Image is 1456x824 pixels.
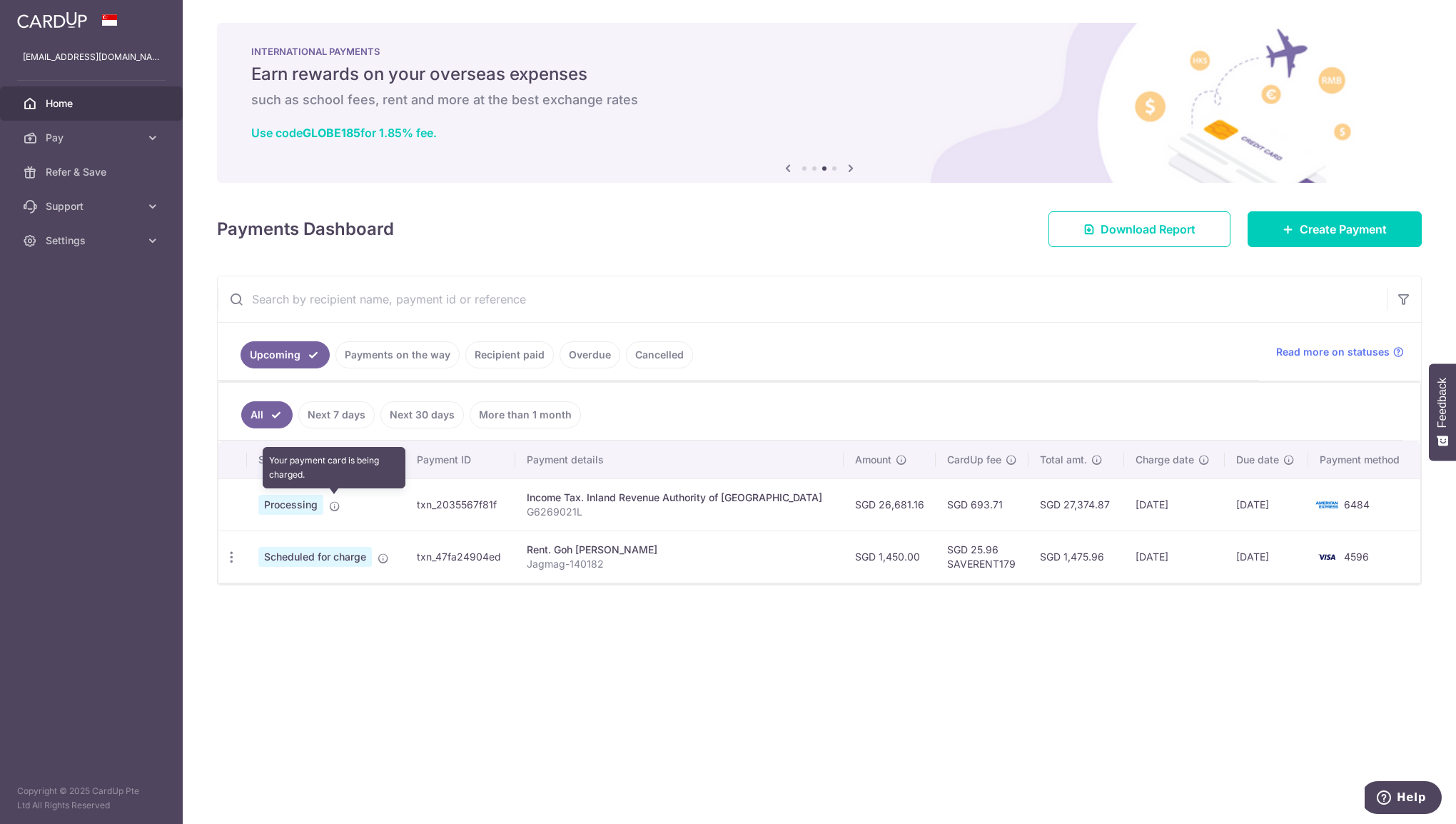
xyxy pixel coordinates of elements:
[1313,548,1341,566] img: Bank Card
[527,543,832,557] div: Rent. Goh [PERSON_NAME]
[1028,478,1124,531] td: SGD 27,374.87
[1248,211,1422,247] a: Create Payment
[46,165,140,179] span: Refer & Save
[241,401,293,428] a: All
[217,216,394,242] h4: Payments Dashboard
[626,341,693,368] a: Cancelled
[1048,211,1230,247] a: Download Report
[1436,378,1449,428] span: Feedback
[46,233,140,248] span: Settings
[527,491,832,505] div: Income Tax. Inland Revenue Authority of [GEOGRAPHIC_DATA]
[1101,221,1195,238] span: Download Report
[855,453,891,467] span: Amount
[405,478,516,531] td: txn_2035567f81f
[1344,498,1370,511] span: 6484
[380,401,464,428] a: Next 30 days
[263,447,405,488] div: Your payment card is being charged.
[844,478,936,531] td: SGD 26,681.16
[936,531,1028,583] td: SGD 25.96 SAVERENT179
[335,341,460,368] a: Payments on the way
[1276,345,1404,359] a: Read more on statuses
[218,276,1387,322] input: Search by recipient name, payment id or reference
[1300,221,1387,238] span: Create Payment
[46,96,140,111] span: Home
[527,557,832,571] p: Jagmag-140182
[23,50,160,64] p: [EMAIL_ADDRESS][DOMAIN_NAME]
[251,126,437,140] a: Use codeGLOBE185for 1.85% fee.
[405,531,516,583] td: txn_47fa24904ed
[1124,531,1224,583] td: [DATE]
[46,131,140,145] span: Pay
[303,126,360,140] b: GLOBE185
[1124,478,1224,531] td: [DATE]
[251,91,1387,109] h6: such as school fees, rent and more at the best exchange rates
[405,441,516,478] th: Payment ID
[1276,345,1390,359] span: Read more on statuses
[17,11,87,29] img: CardUp
[1344,551,1369,563] span: 4596
[560,341,620,368] a: Overdue
[258,453,289,467] span: Status
[241,341,330,368] a: Upcoming
[1225,531,1309,583] td: [DATE]
[1040,453,1087,467] span: Total amt.
[1136,453,1194,467] span: Charge date
[46,199,140,213] span: Support
[1308,441,1420,478] th: Payment method
[1028,531,1124,583] td: SGD 1,475.96
[217,23,1422,183] img: International Payment Banner
[947,453,1001,467] span: CardUp fee
[258,547,372,567] span: Scheduled for charge
[1429,363,1456,461] button: Feedback - Show survey
[465,341,554,368] a: Recipient paid
[844,531,936,583] td: SGD 1,450.00
[1225,478,1309,531] td: [DATE]
[936,478,1028,531] td: SGD 693.71
[1236,453,1279,467] span: Due date
[527,505,832,519] p: G6269021L
[1365,781,1442,817] iframe: Opens a widget where you can find more information
[251,46,1387,57] p: INTERNATIONAL PAYMENTS
[298,401,375,428] a: Next 7 days
[258,495,323,515] span: Processing
[470,401,581,428] a: More than 1 month
[1313,496,1341,513] img: Bank Card
[251,63,1387,86] h5: Earn rewards on your overseas expenses
[515,441,844,478] th: Payment details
